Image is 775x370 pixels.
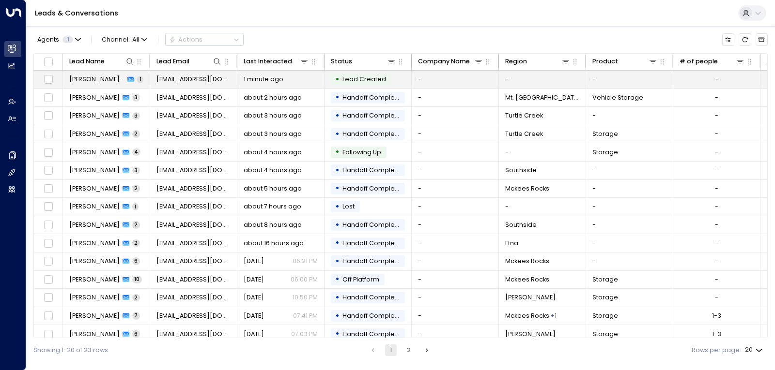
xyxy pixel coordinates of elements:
[69,111,120,120] span: John Pribanich
[335,290,340,305] div: •
[132,130,140,137] span: 2
[293,293,318,302] p: 10:50 PM
[586,252,673,270] td: -
[69,202,120,211] span: Erica Gelven
[342,111,405,119] span: Handoff Completed
[132,112,140,119] span: 3
[715,275,718,284] div: -
[132,312,140,319] span: 7
[715,130,718,138] div: -
[43,129,54,140] span: Toggle select row
[43,92,54,104] span: Toggle select row
[132,148,140,156] span: 4
[412,234,499,252] td: -
[132,203,139,210] span: 1
[412,325,499,343] td: -
[169,36,202,44] div: Actions
[722,33,734,45] button: Customize
[592,56,618,67] div: Product
[505,221,537,229] span: Southside
[586,198,673,216] td: -
[43,110,54,121] span: Toggle select row
[156,202,231,211] span: esgphd@gmail.com
[293,311,318,320] p: 07:41 PM
[244,239,304,248] span: about 16 hours ago
[156,148,231,157] span: amandavincent678@yahoo.com
[43,74,54,85] span: Toggle select row
[715,221,718,229] div: -
[342,275,379,283] span: Off Platform
[412,71,499,89] td: -
[244,111,302,120] span: about 3 hours ago
[331,56,397,67] div: Status
[412,216,499,234] td: -
[69,311,120,320] span: Marilee Smith
[335,145,340,160] div: •
[335,272,340,287] div: •
[715,148,718,157] div: -
[342,130,405,138] span: Handoff Completed
[342,311,405,320] span: Handoff Completed
[715,166,718,175] div: -
[69,293,120,302] span: Justin Jordan
[505,330,556,339] span: Robinson
[505,130,543,138] span: Turtle Creek
[592,56,658,67] div: Product
[244,311,264,320] span: Aug 25, 2025
[69,56,105,67] div: Lead Name
[156,93,231,102] span: billdogg2817@gmail.com
[43,220,54,231] span: Toggle select row
[586,234,673,252] td: -
[385,344,397,356] button: page 1
[244,166,302,175] span: about 4 hours ago
[291,330,318,339] p: 07:03 PM
[418,56,484,67] div: Company Name
[244,75,283,84] span: 1 minute ago
[43,183,54,194] span: Toggle select row
[335,90,340,105] div: •
[137,76,143,83] span: 1
[756,33,768,45] button: Archived Leads
[244,293,264,302] span: Aug 25, 2025
[335,163,340,178] div: •
[165,33,244,46] button: Actions
[132,239,140,247] span: 2
[62,36,73,43] span: 1
[43,311,54,322] span: Toggle select row
[69,148,120,157] span: Amanda Vincent
[342,239,405,247] span: Handoff Completed
[69,330,120,339] span: Marilee Smith
[69,56,135,67] div: Lead Name
[37,37,59,43] span: Agents
[342,330,405,338] span: Handoff Completed
[244,275,264,284] span: Yesterday
[244,93,302,102] span: about 2 hours ago
[412,107,499,125] td: -
[33,33,84,45] button: Agents1
[412,252,499,270] td: -
[156,221,231,229] span: gocchqservices@gmail.com
[550,311,557,320] div: Robinson
[43,147,54,158] span: Toggle select row
[69,275,120,284] span: Marie Walker
[586,216,673,234] td: -
[586,162,673,179] td: -
[412,289,499,307] td: -
[244,148,302,157] span: about 4 hours ago
[335,199,340,214] div: •
[156,75,231,84] span: darylshawn@gmail.com
[43,201,54,212] span: Toggle select row
[505,239,518,248] span: Etna
[293,257,318,266] p: 06:21 PM
[505,184,549,193] span: Mckees Rocks
[335,326,340,341] div: •
[505,166,537,175] span: Southside
[156,330,231,339] span: marilees43@gmail.com
[244,130,302,138] span: about 3 hours ago
[156,293,231,302] span: jujo013184@gmail.com
[412,271,499,289] td: -
[592,330,618,339] span: Storage
[680,56,745,67] div: # of people
[156,56,189,67] div: Lead Email
[592,93,643,102] span: Vehicle Storage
